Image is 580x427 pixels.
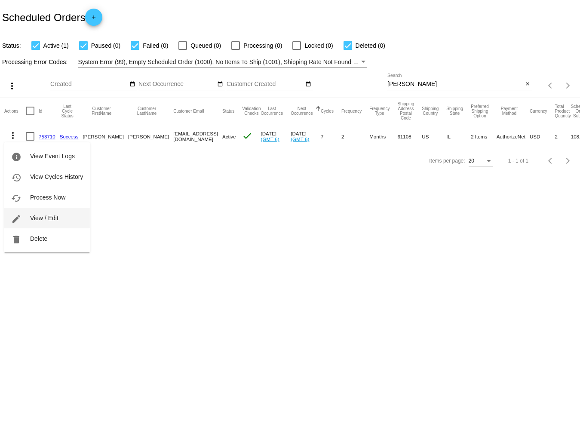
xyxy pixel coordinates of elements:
span: Process Now [30,194,65,201]
span: View Cycles History [30,173,83,180]
mat-icon: edit [11,214,21,224]
span: View Event Logs [30,153,75,160]
mat-icon: info [11,152,21,162]
span: Delete [30,235,47,242]
span: View / Edit [30,215,58,221]
mat-icon: cached [11,193,21,203]
mat-icon: delete [11,234,21,245]
mat-icon: history [11,172,21,183]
